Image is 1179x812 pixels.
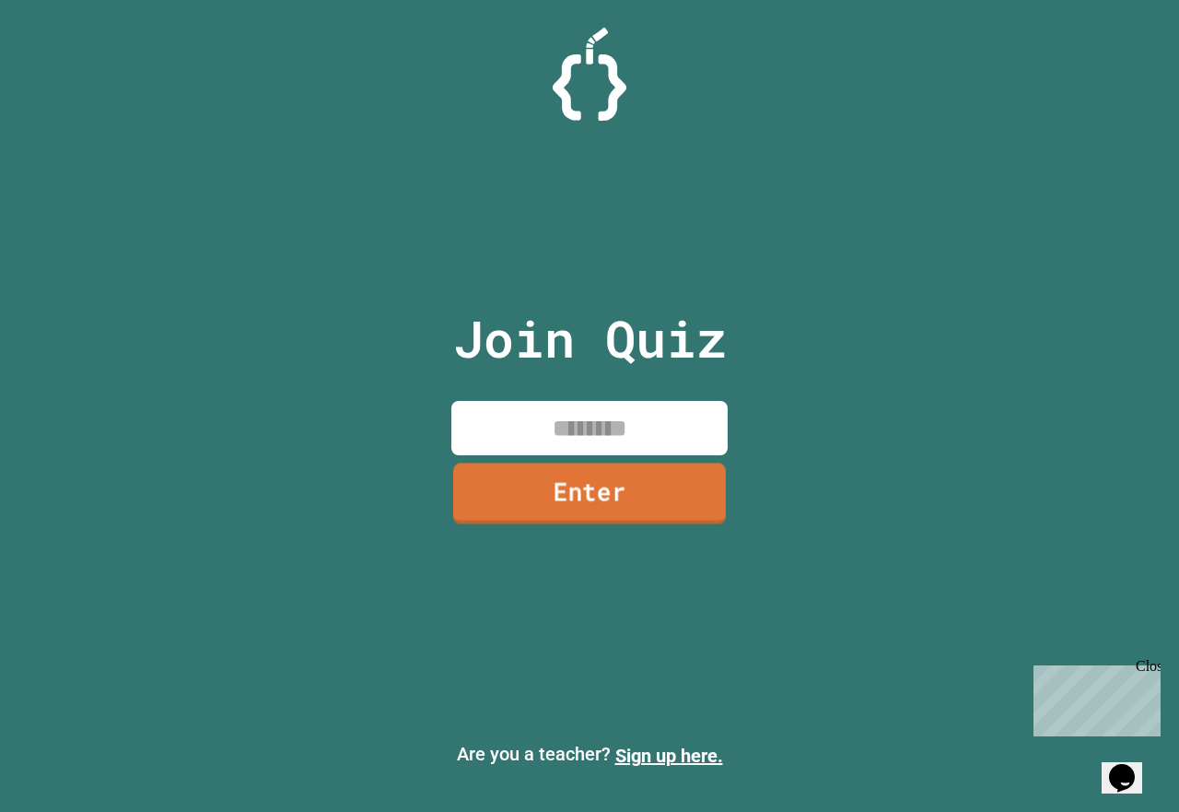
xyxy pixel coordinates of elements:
p: Are you a teacher? [15,740,1164,770]
p: Join Quiz [453,300,727,377]
a: Sign up here. [615,745,723,767]
div: Chat with us now!Close [7,7,127,117]
iframe: chat widget [1026,658,1161,736]
iframe: chat widget [1102,738,1161,794]
img: Logo.svg [553,28,626,121]
a: Enter [453,463,726,524]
